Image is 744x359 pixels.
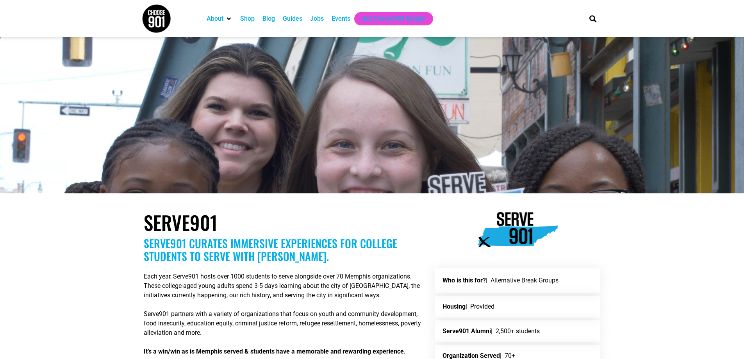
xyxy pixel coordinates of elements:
[442,327,491,335] b: Serve901 Alumni
[262,14,275,23] a: Blog
[144,237,427,263] h2: Serve901 curates immersive experiences for college students to serve with [PERSON_NAME].
[144,273,420,299] span: Each year, Serve901 hosts over 1000 students to serve alongside over 70 Memphis organizations. Th...
[203,12,576,25] nav: Main nav
[144,348,406,355] strong: It’s a win/win as is Memphis served & students have a memorable and rewarding experience.
[442,303,466,310] strong: Housing
[203,12,236,25] div: About
[586,12,599,25] div: Search
[442,276,592,285] p: | Alternative Break Groups
[310,14,324,23] a: Jobs
[362,14,425,23] a: Get Choose901 Emails
[144,211,427,234] h1: Serve901
[332,14,350,23] a: Events
[144,309,427,338] p: Serve901 partners with a variety of organizations that focus on youth and community development, ...
[207,14,223,23] a: About
[240,14,255,23] a: Shop
[442,328,592,334] p: | 2,500+ students
[442,277,486,284] strong: Who is this for?
[442,304,592,310] p: | Provided
[442,353,592,359] p: | 70+
[283,14,302,23] a: Guides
